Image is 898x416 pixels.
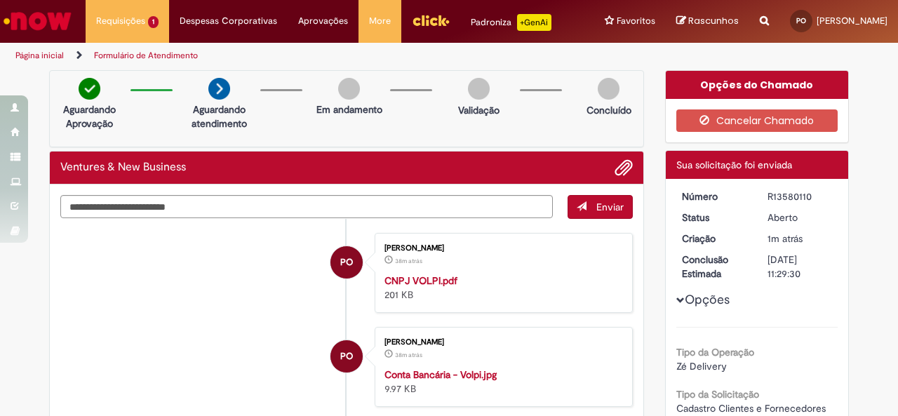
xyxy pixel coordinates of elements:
div: Padroniza [471,14,551,31]
p: Aguardando atendimento [185,102,253,130]
button: Adicionar anexos [615,159,633,177]
span: 38m atrás [395,257,422,265]
h2: Ventures & New Business Histórico de tíquete [60,161,186,174]
span: Aprovações [298,14,348,28]
div: R13580110 [768,189,833,203]
span: PO [340,340,353,373]
time: 30/09/2025 09:29:24 [768,232,803,245]
span: PO [796,16,806,25]
time: 30/09/2025 08:52:55 [395,257,422,265]
span: Cadastro Clientes e Fornecedores [676,402,826,415]
div: 30/09/2025 09:29:24 [768,232,833,246]
a: Página inicial [15,50,64,61]
div: 201 KB [384,274,618,302]
span: Enviar [596,201,624,213]
span: Zé Delivery [676,360,727,373]
span: Requisições [96,14,145,28]
img: check-circle-green.png [79,78,100,100]
button: Cancelar Chamado [676,109,838,132]
a: Conta Bancária - Volpi.jpg [384,368,497,381]
span: Sua solicitação foi enviada [676,159,792,171]
p: Validação [458,103,500,117]
img: img-circle-grey.png [338,78,360,100]
div: Opções do Chamado [666,71,849,99]
p: Aguardando Aprovação [55,102,123,130]
b: Tipo da Solicitação [676,388,759,401]
img: click_logo_yellow_360x200.png [412,10,450,31]
button: Enviar [568,195,633,219]
span: 1 [148,16,159,28]
p: Concluído [587,103,631,117]
dt: Status [671,210,758,224]
ul: Trilhas de página [11,43,588,69]
span: Despesas Corporativas [180,14,277,28]
b: Tipo da Operação [676,346,754,358]
img: arrow-next.png [208,78,230,100]
img: img-circle-grey.png [468,78,490,100]
div: 9.97 KB [384,368,618,396]
a: CNPJ VOLPI.pdf [384,274,457,287]
p: Em andamento [316,102,382,116]
div: Aberto [768,210,833,224]
div: Pedro Botelho Cintra Oliveira [330,340,363,373]
a: Rascunhos [676,15,739,28]
dt: Número [671,189,758,203]
span: 38m atrás [395,351,422,359]
div: [PERSON_NAME] [384,244,618,253]
time: 30/09/2025 08:52:55 [395,351,422,359]
span: 1m atrás [768,232,803,245]
div: [DATE] 11:29:30 [768,253,833,281]
dt: Conclusão Estimada [671,253,758,281]
span: PO [340,246,353,279]
dt: Criação [671,232,758,246]
span: Favoritos [617,14,655,28]
a: Formulário de Atendimento [94,50,198,61]
p: +GenAi [517,14,551,31]
img: img-circle-grey.png [598,78,619,100]
span: More [369,14,391,28]
div: [PERSON_NAME] [384,338,618,347]
span: [PERSON_NAME] [817,15,887,27]
span: Rascunhos [688,14,739,27]
img: ServiceNow [1,7,74,35]
div: Pedro Botelho Cintra Oliveira [330,246,363,279]
textarea: Digite sua mensagem aqui... [60,195,553,218]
